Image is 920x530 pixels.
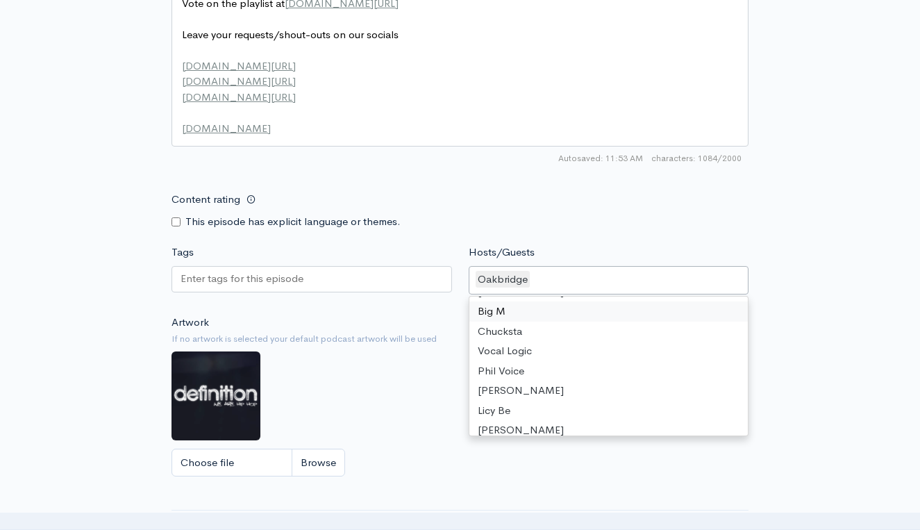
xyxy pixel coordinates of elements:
small: If no artwork is selected your default podcast artwork will be used [172,332,748,346]
div: Oakbridge [476,271,530,288]
label: Tags [172,245,194,260]
span: [DOMAIN_NAME][URL] [182,74,296,88]
span: Leave your requests/shout-outs on our socials [182,28,399,41]
span: [DOMAIN_NAME][URL] [182,90,296,103]
div: [PERSON_NAME] [469,420,748,440]
span: [DOMAIN_NAME][URL] [182,59,296,72]
div: Chucksta [469,322,748,342]
span: 1084/2000 [651,152,742,165]
label: Artwork [172,315,209,331]
label: This episode has explicit language or themes. [185,214,401,230]
label: Hosts/Guests [469,245,535,260]
span: [DOMAIN_NAME] [182,122,271,135]
div: Licy Be [469,401,748,421]
div: Vocal Logic [469,341,748,361]
span: Autosaved: 11:53 AM [558,152,643,165]
div: Big M [469,301,748,322]
label: Content rating [172,185,240,214]
input: Enter tags for this episode [181,271,306,287]
div: Phil Voice [469,361,748,381]
div: [PERSON_NAME] [469,381,748,401]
